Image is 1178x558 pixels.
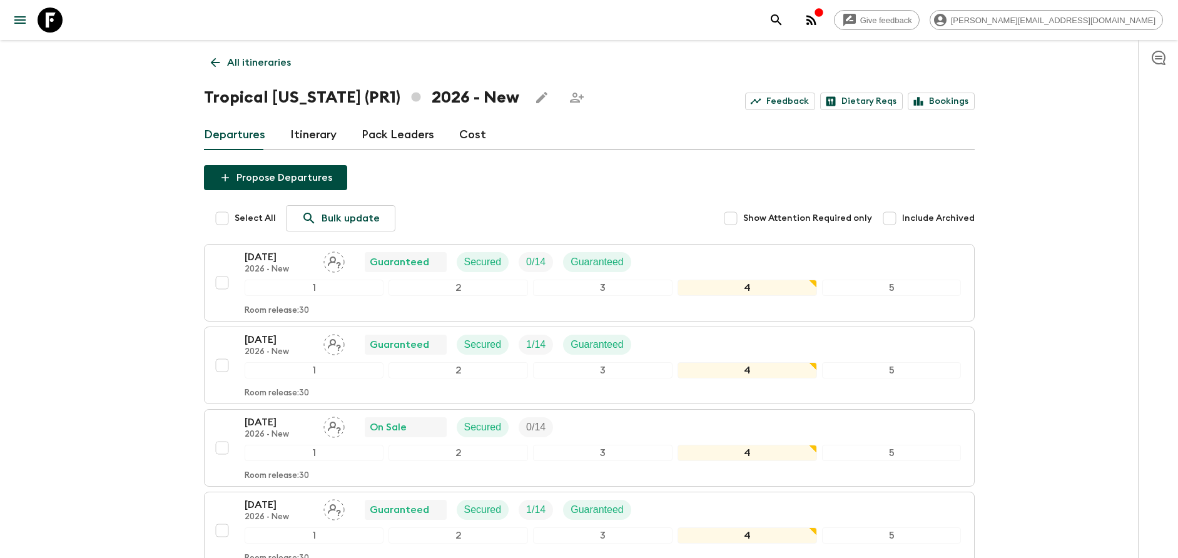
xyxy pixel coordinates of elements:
p: 2026 - New [245,430,313,440]
p: Guaranteed [571,502,624,517]
p: Guaranteed [370,502,429,517]
div: 4 [678,280,817,296]
p: 1 / 14 [526,337,546,352]
a: Departures [204,120,265,150]
div: 4 [678,362,817,378]
p: Bulk update [322,211,380,226]
p: On Sale [370,420,407,435]
div: 2 [388,445,528,461]
div: 2 [388,527,528,544]
a: Give feedback [834,10,920,30]
button: [DATE]2026 - NewAssign pack leaderGuaranteedSecuredTrip FillGuaranteed12345Room release:30 [204,327,975,404]
div: 5 [822,445,962,461]
button: [DATE]2026 - NewAssign pack leaderGuaranteedSecuredTrip FillGuaranteed12345Room release:30 [204,244,975,322]
span: Assign pack leader [323,503,345,513]
p: Room release: 30 [245,306,309,316]
div: Secured [457,252,509,272]
a: Itinerary [290,120,337,150]
div: Trip Fill [519,252,553,272]
button: menu [8,8,33,33]
a: Dietary Reqs [820,93,903,110]
p: [DATE] [245,250,313,265]
div: 1 [245,362,384,378]
span: Assign pack leader [323,255,345,265]
span: [PERSON_NAME][EMAIL_ADDRESS][DOMAIN_NAME] [944,16,1162,25]
div: 3 [533,362,673,378]
span: Show Attention Required only [743,212,872,225]
h1: Tropical [US_STATE] (PR1) 2026 - New [204,85,519,110]
span: Assign pack leader [323,338,345,348]
p: Secured [464,337,502,352]
div: 3 [533,445,673,461]
div: 2 [388,362,528,378]
button: Edit this itinerary [529,85,554,110]
p: Room release: 30 [245,471,309,481]
p: [DATE] [245,332,313,347]
a: Cost [459,120,486,150]
span: Give feedback [853,16,919,25]
p: Secured [464,420,502,435]
div: [PERSON_NAME][EMAIL_ADDRESS][DOMAIN_NAME] [930,10,1163,30]
div: 3 [533,527,673,544]
a: All itineraries [204,50,298,75]
div: Secured [457,417,509,437]
div: 5 [822,362,962,378]
p: 1 / 14 [526,502,546,517]
p: All itineraries [227,55,291,70]
div: 2 [388,280,528,296]
div: Trip Fill [519,417,553,437]
div: Trip Fill [519,335,553,355]
div: Secured [457,335,509,355]
p: Guaranteed [370,255,429,270]
a: Bulk update [286,205,395,231]
div: 5 [822,280,962,296]
p: 2026 - New [245,512,313,522]
span: Share this itinerary [564,85,589,110]
span: Include Archived [902,212,975,225]
button: Propose Departures [204,165,347,190]
p: Guaranteed [370,337,429,352]
div: 1 [245,527,384,544]
div: Trip Fill [519,500,553,520]
div: 1 [245,280,384,296]
p: 0 / 14 [526,420,546,435]
span: Assign pack leader [323,420,345,430]
div: Secured [457,500,509,520]
p: 0 / 14 [526,255,546,270]
div: 1 [245,445,384,461]
p: Secured [464,255,502,270]
p: Guaranteed [571,337,624,352]
div: 4 [678,445,817,461]
button: search adventures [764,8,789,33]
a: Feedback [745,93,815,110]
p: [DATE] [245,415,313,430]
p: 2026 - New [245,265,313,275]
p: Guaranteed [571,255,624,270]
span: Select All [235,212,276,225]
p: [DATE] [245,497,313,512]
a: Pack Leaders [362,120,434,150]
div: 4 [678,527,817,544]
div: 3 [533,280,673,296]
button: [DATE]2026 - NewAssign pack leaderOn SaleSecuredTrip Fill12345Room release:30 [204,409,975,487]
a: Bookings [908,93,975,110]
p: 2026 - New [245,347,313,357]
div: 5 [822,527,962,544]
p: Secured [464,502,502,517]
p: Room release: 30 [245,388,309,398]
